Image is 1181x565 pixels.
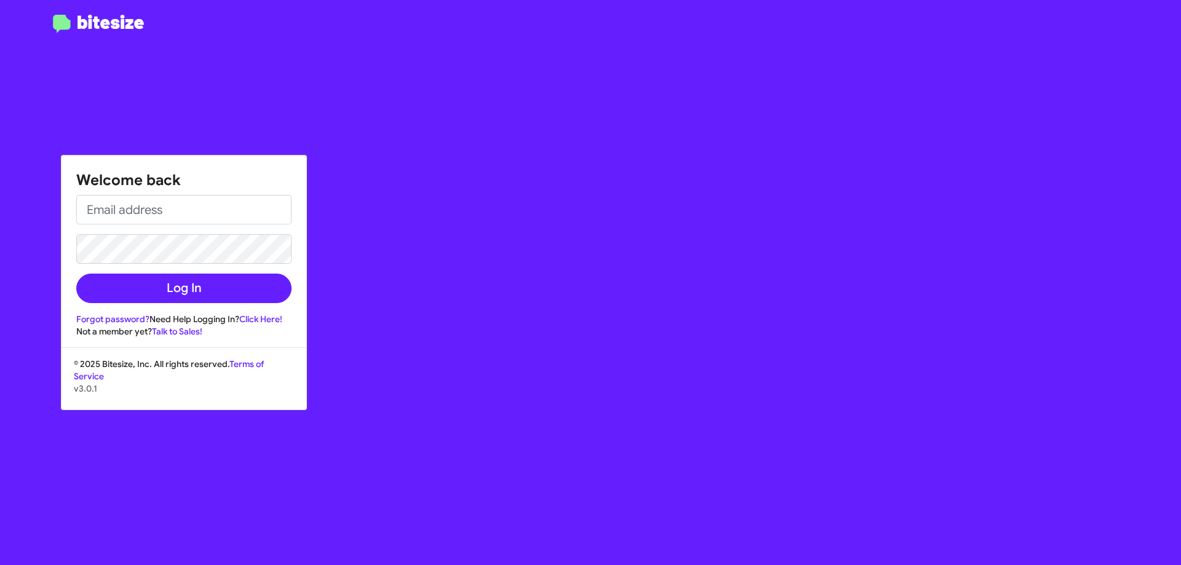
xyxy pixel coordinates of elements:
div: Not a member yet? [76,325,292,338]
button: Log In [76,274,292,303]
a: Talk to Sales! [152,326,202,337]
div: Need Help Logging In? [76,313,292,325]
div: © 2025 Bitesize, Inc. All rights reserved. [62,358,306,409]
a: Click Here! [239,314,282,325]
a: Forgot password? [76,314,149,325]
p: v3.0.1 [74,382,294,395]
h1: Welcome back [76,170,292,190]
input: Email address [76,195,292,224]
